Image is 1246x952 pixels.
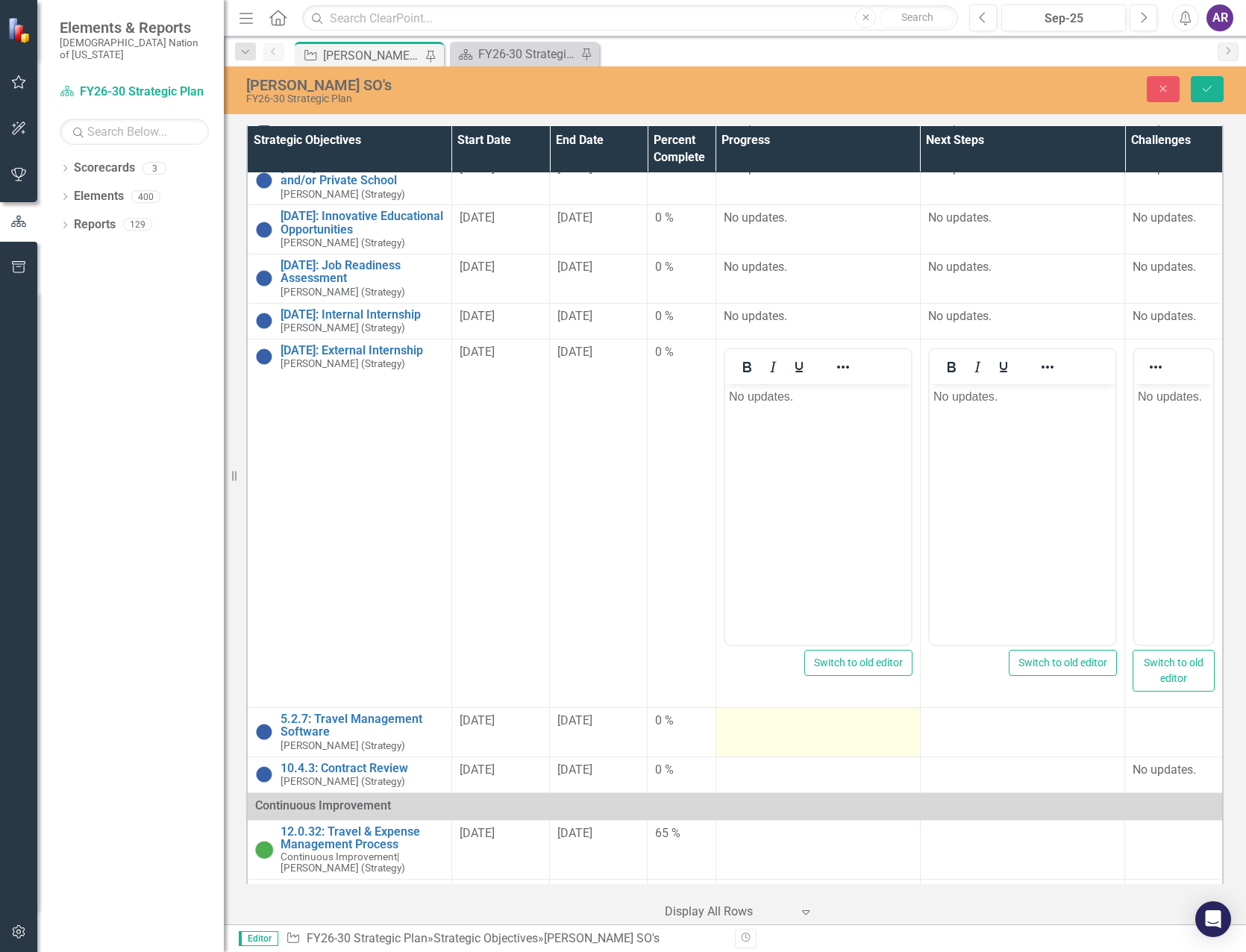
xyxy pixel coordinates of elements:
[655,884,707,901] div: 50 %
[7,17,34,43] img: ClearPoint Strategy
[460,210,495,225] span: [DATE]
[557,826,592,840] span: [DATE]
[246,77,790,93] div: [PERSON_NAME] SO's
[255,221,273,239] img: Not Started
[281,322,405,333] small: [PERSON_NAME] (Strategy)
[281,776,405,787] small: [PERSON_NAME] (Strategy)
[655,210,707,227] div: 0 %
[454,45,577,63] a: FY26-30 Strategic Plan
[255,841,273,859] img: CI Action Plan Approved/In Progress
[281,189,405,200] small: [PERSON_NAME] (Strategy)
[557,713,592,727] span: [DATE]
[281,825,444,851] a: 12.0.32: Travel & Expense Management Process
[60,19,209,37] span: Elements & Reports
[281,259,444,285] a: [DATE]: Job Readiness Assessment
[930,384,1115,645] iframe: Rich Text Area
[760,357,786,378] button: Italic
[655,762,707,779] div: 0 %
[307,931,428,945] a: FY26-30 Strategic Plan
[557,762,592,777] span: [DATE]
[1133,650,1215,692] button: Switch to old editor
[557,260,592,274] span: [DATE]
[557,309,592,323] span: [DATE]
[74,188,124,205] a: Elements
[460,713,495,727] span: [DATE]
[1133,259,1215,276] p: No updates.
[734,357,760,378] button: Bold
[557,210,592,225] span: [DATE]
[281,210,444,236] a: [DATE]: Innovative Educational Opportunities
[281,740,405,751] small: [PERSON_NAME] (Strategy)
[281,358,405,369] small: [PERSON_NAME] (Strategy)
[724,308,912,325] p: No updates.
[478,45,577,63] div: FY26-30 Strategic Plan
[991,357,1016,378] button: Underline
[460,762,495,777] span: [DATE]
[655,344,707,361] div: 0 %
[281,286,405,298] small: [PERSON_NAME] (Strategy)
[286,930,724,948] div: » »
[246,93,790,104] div: FY26-30 Strategic Plan
[1133,762,1215,779] p: No updates.
[1143,357,1168,378] button: Reveal or hide additional toolbar items
[1206,4,1233,31] button: AR
[281,713,444,739] a: 5.2.7: Travel Management Software
[1195,901,1231,937] div: Open Intercom Messenger
[928,210,1117,227] p: No updates.
[255,723,273,741] img: Not Started
[460,260,495,274] span: [DATE]
[557,345,592,359] span: [DATE]
[143,162,166,175] div: 3
[1001,4,1126,31] button: Sep-25
[1134,384,1213,645] iframe: Rich Text Area
[928,259,1117,276] p: No updates.
[786,357,812,378] button: Underline
[724,210,912,227] p: No updates.
[255,765,273,783] img: Not Started
[544,931,660,945] div: [PERSON_NAME] SO's
[255,312,273,330] img: Not Started
[725,384,911,645] iframe: Rich Text Area
[655,825,707,842] div: 65 %
[460,309,495,323] span: [DATE]
[1009,650,1117,676] button: Switch to old editor
[281,344,444,357] a: [DATE]: External Internship
[281,762,444,775] a: 10.4.3: Contract Review
[281,884,444,910] a: 12.0.35: Legal Request Intake Process
[830,357,856,378] button: Reveal or hide additional toolbar items
[901,11,933,23] span: Search
[880,7,954,28] button: Search
[281,237,405,248] small: [PERSON_NAME] (Strategy)
[655,308,707,325] div: 0 %
[74,160,135,177] a: Scorecards
[1006,10,1121,28] div: Sep-25
[460,345,495,359] span: [DATE]
[433,931,538,945] a: Strategic Objectives
[655,713,707,730] div: 0 %
[1133,210,1215,227] p: No updates.
[281,851,444,874] small: [PERSON_NAME] (Strategy)
[60,119,209,145] input: Search Below...
[255,172,273,190] img: Not Started
[928,308,1117,325] p: No updates.
[281,851,397,862] span: Continuous Improvement
[655,259,707,276] div: 0 %
[131,190,160,203] div: 400
[1133,308,1215,325] p: No updates.
[939,357,964,378] button: Bold
[60,37,209,61] small: [DEMOGRAPHIC_DATA] Nation of [US_STATE]
[123,219,152,231] div: 129
[281,160,444,187] a: [DATE]: Choctaw Charter and/or Private School
[1035,357,1060,378] button: Reveal or hide additional toolbar items
[460,826,495,840] span: [DATE]
[74,216,116,234] a: Reports
[255,269,273,287] img: Not Started
[60,84,209,101] a: FY26-30 Strategic Plan
[281,308,444,322] a: [DATE]: Internal Internship
[239,931,278,946] span: Editor
[804,650,912,676] button: Switch to old editor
